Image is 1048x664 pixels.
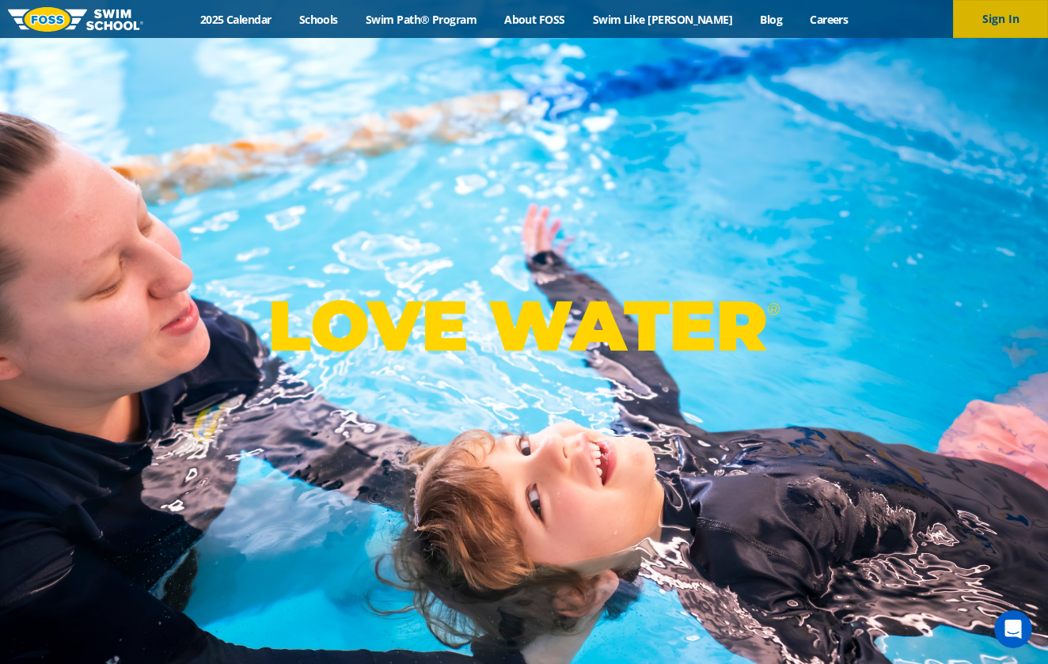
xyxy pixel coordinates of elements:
[796,12,862,27] a: Careers
[767,299,780,319] sup: ®
[746,12,796,27] a: Blog
[285,12,351,27] a: Schools
[8,7,143,32] img: FOSS Swim School Logo
[994,610,1032,648] iframe: Intercom live chat
[268,283,780,368] p: LOVE WATER
[579,12,746,27] a: Swim Like [PERSON_NAME]
[491,12,579,27] a: About FOSS
[351,12,490,27] a: Swim Path® Program
[186,12,285,27] a: 2025 Calendar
